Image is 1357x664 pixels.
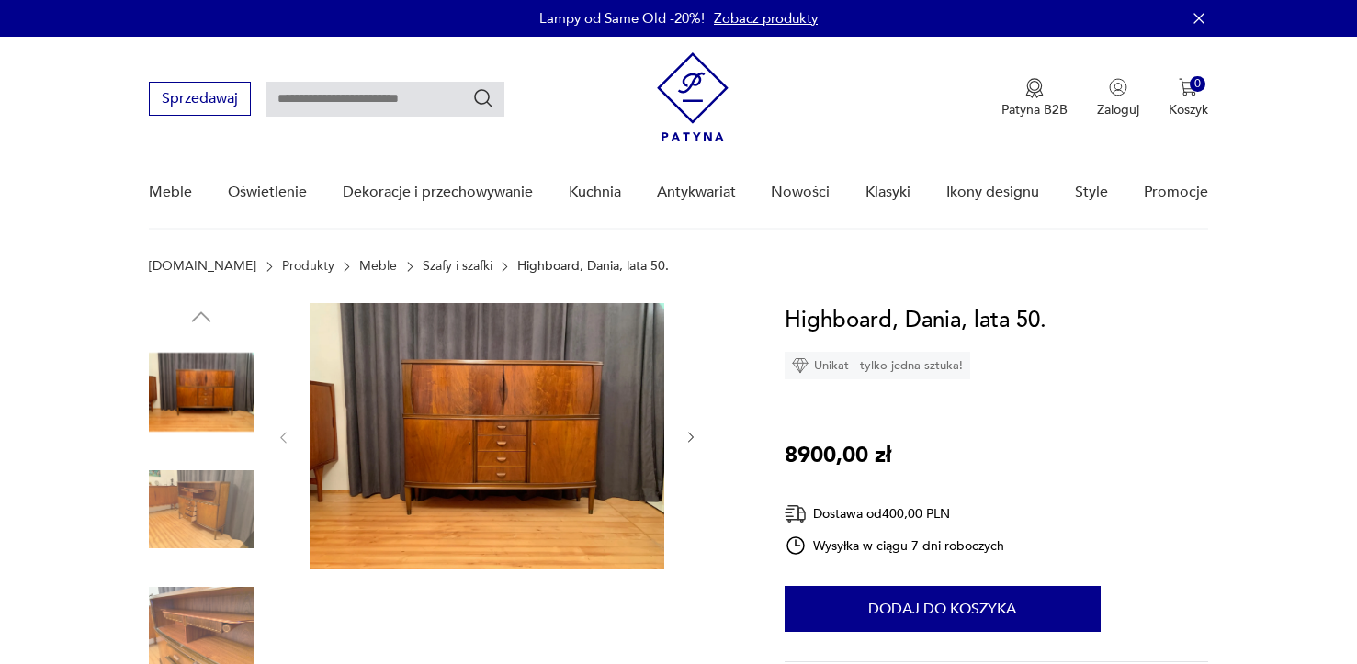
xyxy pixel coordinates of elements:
button: Zaloguj [1097,78,1139,118]
p: Highboard, Dania, lata 50. [517,259,669,274]
img: Ikona dostawy [785,502,807,525]
div: Wysyłka w ciągu 7 dni roboczych [785,535,1005,557]
img: Zdjęcie produktu Highboard, Dania, lata 50. [310,303,664,569]
a: Kuchnia [569,157,621,228]
img: Ikona diamentu [792,357,809,374]
button: Sprzedawaj [149,82,251,116]
button: Dodaj do koszyka [785,586,1101,632]
img: Patyna - sklep z meblami i dekoracjami vintage [657,52,729,141]
a: Oświetlenie [228,157,307,228]
a: Dekoracje i przechowywanie [343,157,533,228]
a: Nowości [771,157,830,228]
p: Lampy od Same Old -20%! [539,9,705,28]
p: Koszyk [1169,101,1208,118]
a: [DOMAIN_NAME] [149,259,256,274]
p: 8900,00 zł [785,438,891,473]
button: Patyna B2B [1001,78,1068,118]
a: Meble [359,259,397,274]
a: Sprzedawaj [149,94,251,107]
div: Dostawa od 400,00 PLN [785,502,1005,525]
p: Patyna B2B [1001,101,1068,118]
img: Ikonka użytkownika [1109,78,1127,96]
a: Antykwariat [657,157,736,228]
a: Ikona medaluPatyna B2B [1001,78,1068,118]
a: Klasyki [865,157,910,228]
a: Szafy i szafki [423,259,492,274]
img: Zdjęcie produktu Highboard, Dania, lata 50. [149,457,254,562]
p: Zaloguj [1097,101,1139,118]
div: Unikat - tylko jedna sztuka! [785,352,970,379]
div: 0 [1190,76,1205,92]
h1: Highboard, Dania, lata 50. [785,303,1046,338]
a: Meble [149,157,192,228]
img: Zdjęcie produktu Highboard, Dania, lata 50. [149,340,254,445]
a: Promocje [1144,157,1208,228]
button: 0Koszyk [1169,78,1208,118]
a: Ikony designu [946,157,1039,228]
img: Ikona koszyka [1179,78,1197,96]
a: Style [1075,157,1108,228]
a: Produkty [282,259,334,274]
a: Zobacz produkty [714,9,818,28]
button: Szukaj [472,87,494,109]
img: Ikona medalu [1025,78,1044,98]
